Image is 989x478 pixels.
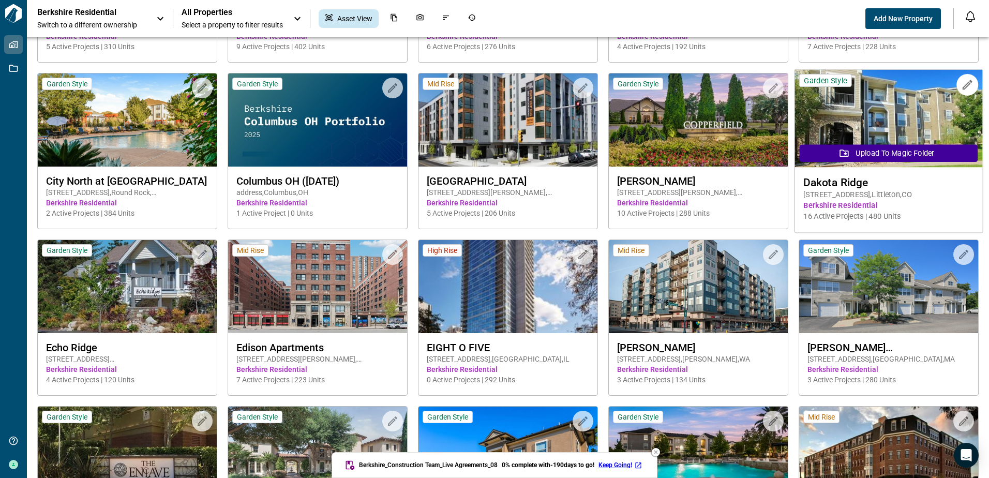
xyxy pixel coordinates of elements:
span: 5 Active Projects | 206 Units [427,208,589,218]
button: Open notification feed [962,8,979,25]
span: 7 Active Projects | 228 Units [807,41,970,52]
span: All Properties [182,7,283,18]
span: Select a property to filter results [182,20,283,30]
span: [STREET_ADDRESS] , Round Rock , [GEOGRAPHIC_DATA] [46,187,208,198]
span: [PERSON_NAME] [GEOGRAPHIC_DATA] [807,341,970,354]
span: Berkshire Residential [46,364,208,375]
div: Open Intercom Messenger [954,443,979,468]
span: Garden Style [47,412,87,422]
span: Garden Style [47,246,87,255]
span: [STREET_ADDRESS][PERSON_NAME] , [GEOGRAPHIC_DATA] , OR [427,187,589,198]
div: Photos [410,9,430,28]
span: [STREET_ADDRESS] , [PERSON_NAME] , WA [617,354,780,364]
div: Job History [461,9,482,28]
div: Documents [384,9,404,28]
img: property-asset [609,73,788,167]
span: Mid Rise [808,412,835,422]
img: property-asset [228,73,407,167]
span: Switch to a different ownership [37,20,146,30]
span: Mid Rise [427,79,454,88]
span: 0 Active Projects | 292 Units [427,375,589,385]
span: address , Columbus , OH [236,187,399,198]
img: property-asset [609,240,788,333]
span: 3 Active Projects | 134 Units [617,375,780,385]
span: Mid Rise [237,246,264,255]
span: Edison Apartments [236,341,399,354]
span: Garden Style [618,412,658,422]
span: Columbus OH ([DATE]) [236,175,399,187]
span: Berkshire Residential [236,364,399,375]
span: High Rise [427,246,457,255]
span: Berkshire Residential [803,200,974,211]
span: Dakota Ridge [803,176,974,189]
span: Berkshire Residential [617,364,780,375]
span: Echo Ridge [46,341,208,354]
span: Berkshire_Construction Team_Live Agreements_08 [359,461,498,469]
span: EIGHT O FIVE [427,341,589,354]
div: Issues & Info [436,9,456,28]
span: 16 Active Projects | 480 Units [803,211,974,222]
span: Berkshire Residential [236,198,399,208]
span: Garden Style [427,412,468,422]
span: Berkshire Residential [807,364,970,375]
span: Berkshire Residential [427,364,589,375]
span: [PERSON_NAME] [617,341,780,354]
span: Garden Style [808,246,849,255]
span: 3 Active Projects | 280 Units [807,375,970,385]
span: 0 % complete with -190 days to go! [502,461,594,469]
span: 7 Active Projects | 223 Units [236,375,399,385]
span: [STREET_ADDRESS] , [GEOGRAPHIC_DATA] , MA [807,354,970,364]
span: [STREET_ADDRESS][PERSON_NAME] , Snoqualmie , WA [46,354,208,364]
span: 2 Active Projects | 384 Units [46,208,208,218]
div: Asset View [319,9,379,28]
span: 4 Active Projects | 192 Units [617,41,780,52]
img: property-asset [228,240,407,333]
span: 6 Active Projects | 276 Units [427,41,589,52]
span: 10 Active Projects | 288 Units [617,208,780,218]
p: Berkshire Residential [37,7,130,18]
span: Berkshire Residential [427,198,589,208]
span: Garden Style [47,79,87,88]
img: property-asset [38,73,217,167]
span: 5 Active Projects | 310 Units [46,41,208,52]
span: Berkshire Residential [46,198,208,208]
img: property-asset [418,240,597,333]
span: 1 Active Project | 0 Units [236,208,399,218]
span: Mid Rise [618,246,645,255]
span: Garden Style [237,412,278,422]
span: Add New Property [874,13,933,24]
span: City North at [GEOGRAPHIC_DATA] [46,175,208,187]
img: property-asset [38,240,217,333]
span: Garden Style [237,79,278,88]
img: property-asset [418,73,597,167]
span: [STREET_ADDRESS][PERSON_NAME] , [GEOGRAPHIC_DATA] , IL [236,354,399,364]
span: [PERSON_NAME] [617,175,780,187]
span: Asset View [337,13,372,24]
button: Add New Property [865,8,941,29]
a: Keep Going! [598,461,645,469]
span: [STREET_ADDRESS][PERSON_NAME] , [GEOGRAPHIC_DATA] , TN [617,187,780,198]
span: 4 Active Projects | 120 Units [46,375,208,385]
span: [STREET_ADDRESS] , [GEOGRAPHIC_DATA] , IL [427,354,589,364]
span: [GEOGRAPHIC_DATA] [427,175,589,187]
span: Berkshire Residential [617,198,780,208]
img: property-asset [799,240,978,333]
span: 9 Active Projects | 402 Units [236,41,399,52]
span: [STREET_ADDRESS] , Littleton , CO [803,189,974,200]
span: Garden Style [618,79,658,88]
img: property-asset [795,70,982,168]
span: Garden Style [804,76,847,85]
button: Upload to Magic Folder [800,144,978,162]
